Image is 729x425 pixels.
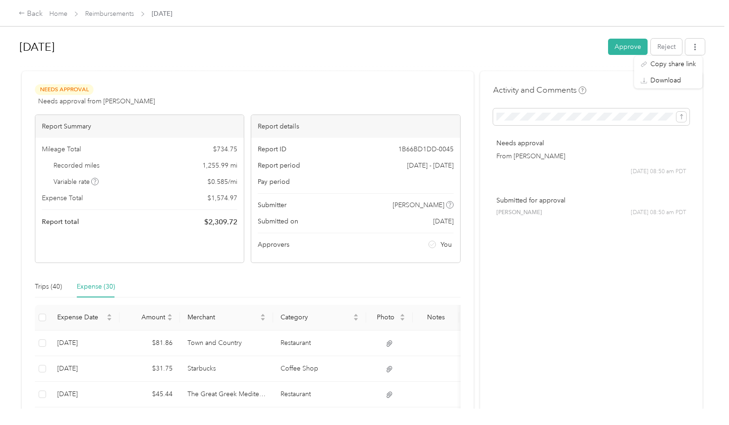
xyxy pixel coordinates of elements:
span: [DATE] 08:50 am PDT [631,168,686,176]
span: Variable rate [54,177,99,187]
span: Report total [42,217,79,227]
th: Merchant [180,305,273,331]
p: Submitted for approval [496,196,686,205]
td: Starbucks [180,356,273,382]
span: Amount [127,313,165,321]
span: Recorded miles [54,161,100,170]
h4: Activity and Comments [493,84,586,96]
span: caret-down [260,317,266,322]
iframe: Everlance-gr Chat Button Frame [677,373,729,425]
span: caret-up [107,312,112,318]
td: - [459,356,496,382]
th: Photo [366,305,413,331]
span: [DATE] - [DATE] [407,161,454,170]
span: $ 1,574.97 [207,193,237,203]
td: 8-31-2025 [50,331,120,356]
p: Needs approval [496,138,686,148]
th: Notes [413,305,459,331]
span: $ 0.585 / mi [207,177,237,187]
span: Needs Approval [35,84,94,95]
div: Report Summary [35,115,244,138]
th: Expense Date [50,305,120,331]
div: Report details [251,115,460,138]
td: $81.86 [120,331,180,356]
span: Merchant [187,313,258,321]
span: Download [650,75,681,85]
a: Reimbursements [85,10,134,18]
span: caret-up [260,312,266,318]
span: caret-up [400,312,405,318]
div: Back [19,8,43,20]
span: caret-up [353,312,359,318]
button: Approve [608,39,648,55]
a: Home [49,10,67,18]
span: [DATE] [152,9,172,19]
span: 1B66BD1DD-0045 [398,144,454,154]
span: You [441,240,452,250]
td: $31.75 [120,356,180,382]
span: caret-down [400,317,405,322]
span: Report period [258,161,300,170]
div: Trips (40) [35,282,62,292]
div: Expense (30) [77,282,115,292]
span: $ 2,309.72 [204,216,237,228]
span: Category [281,313,351,321]
td: Restaurant [273,382,366,407]
th: Category [273,305,366,331]
span: Photo [374,313,398,321]
p: From [PERSON_NAME] [496,151,686,161]
span: caret-down [107,317,112,322]
span: [DATE] [433,216,454,226]
span: Submitted on [258,216,298,226]
span: caret-down [167,317,173,322]
span: Pay period [258,177,290,187]
span: caret-down [353,317,359,322]
span: [PERSON_NAME] [393,200,444,210]
span: [DATE] 08:50 am PDT [631,209,686,217]
td: - [459,382,496,407]
td: Restaurant [273,331,366,356]
span: $ 734.75 [213,144,237,154]
td: Town and Country [180,331,273,356]
span: Approvers [258,240,289,250]
span: Expense Date [57,313,105,321]
span: Mileage Total [42,144,81,154]
td: $45.44 [120,382,180,407]
h1: Aug 2025 [20,36,602,58]
span: 1,255.99 mi [202,161,237,170]
span: Report ID [258,144,287,154]
td: 8-29-2025 [50,356,120,382]
span: Needs approval from [PERSON_NAME] [38,96,155,106]
span: caret-up [167,312,173,318]
th: Amount [120,305,180,331]
span: [PERSON_NAME] [496,209,542,217]
th: Tags [459,305,496,331]
span: Copy share link [650,59,696,69]
td: The Great Greek Mediterranean Grill [180,382,273,407]
span: Expense Total [42,193,83,203]
td: 8-29-2025 [50,382,120,407]
button: Reject [651,39,682,55]
td: - [459,331,496,356]
span: Submitter [258,200,287,210]
td: Coffee Shop [273,356,366,382]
